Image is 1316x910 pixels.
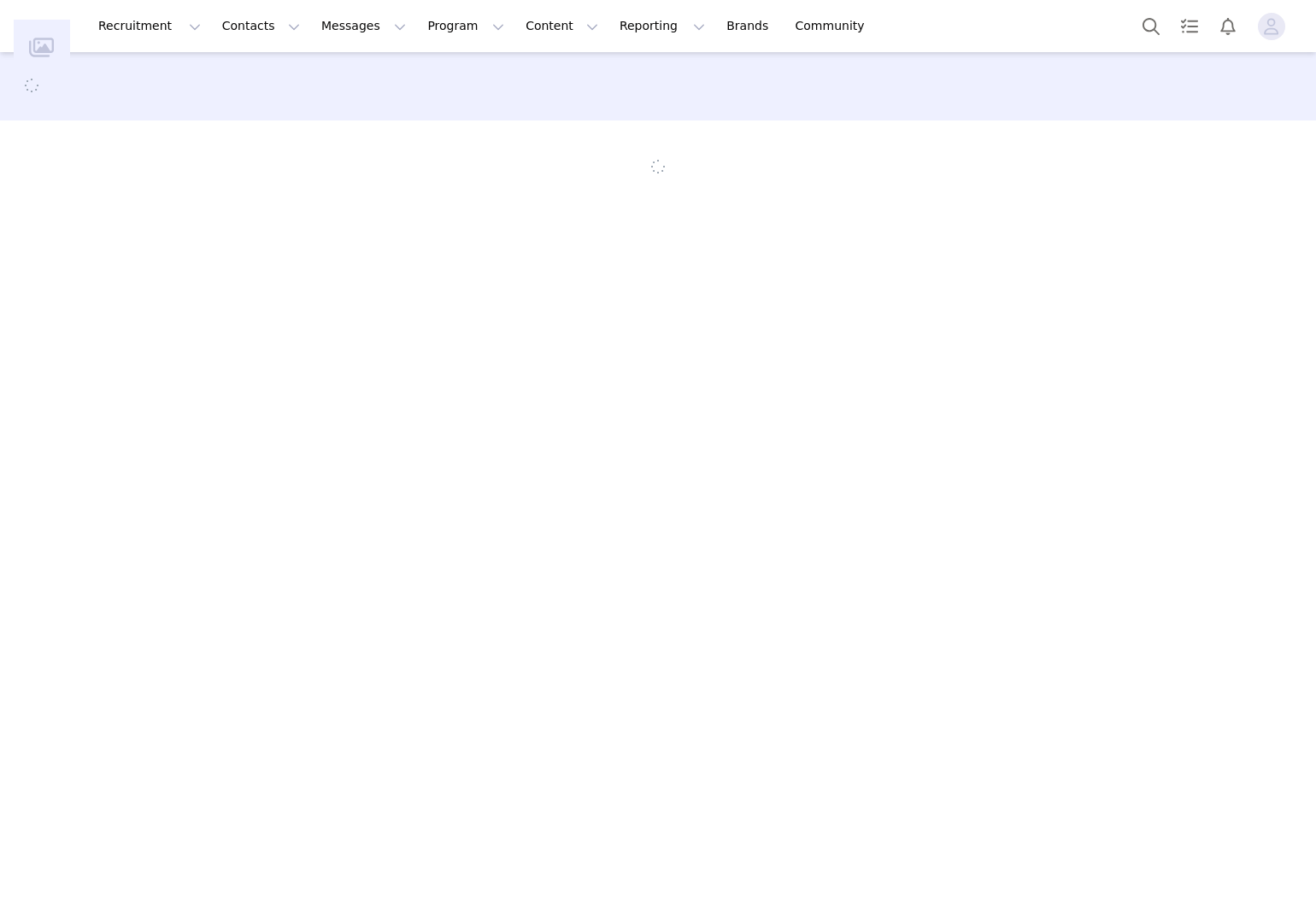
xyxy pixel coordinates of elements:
button: Notifications [1209,7,1247,45]
button: Profile [1248,13,1302,40]
a: Tasks [1171,7,1208,45]
button: Contacts [212,7,310,45]
button: Search [1132,7,1170,45]
button: Reporting [609,7,715,45]
button: Recruitment [88,7,211,45]
a: Brands [716,7,784,45]
button: Content [515,7,608,45]
button: Messages [311,7,416,45]
button: Program [417,7,514,45]
div: avatar [1263,13,1279,40]
a: Community [785,7,883,45]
